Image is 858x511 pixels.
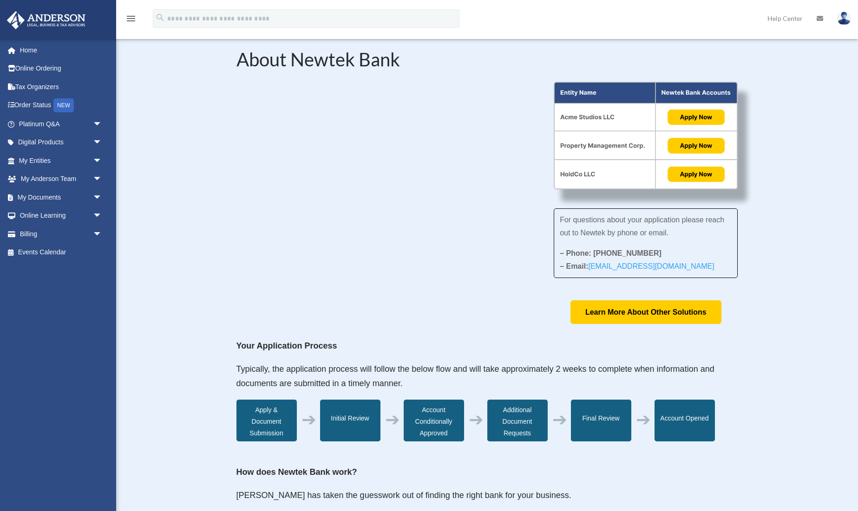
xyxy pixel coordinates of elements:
a: [EMAIL_ADDRESS][DOMAIN_NAME] [588,262,714,275]
a: My Entitiesarrow_drop_down [7,151,116,170]
a: Online Learningarrow_drop_down [7,207,116,225]
span: For questions about your application please reach out to Newtek by phone or email. [560,216,724,237]
div: Initial Review [320,400,380,441]
a: Platinum Q&Aarrow_drop_down [7,115,116,133]
div: Apply & Document Submission [236,400,297,441]
div: ➔ [469,414,484,426]
a: My Documentsarrow_drop_down [7,188,116,207]
strong: – Phone: [PHONE_NUMBER] [560,249,662,257]
div: ➔ [636,414,651,426]
a: Billingarrow_drop_down [7,225,116,243]
a: Learn More About Other Solutions [570,300,721,324]
div: Final Review [571,400,631,441]
a: My Anderson Teamarrow_drop_down [7,170,116,188]
strong: How does Newtek Bank work? [236,467,357,477]
span: arrow_drop_down [93,133,111,152]
div: Account Conditionally Approved [404,400,464,441]
span: arrow_drop_down [93,115,111,134]
h2: About Newtek Bank [236,50,738,73]
div: ➔ [385,414,400,426]
span: arrow_drop_down [93,207,111,226]
a: Order StatusNEW [7,96,116,115]
i: search [155,13,165,23]
span: arrow_drop_down [93,188,111,207]
span: arrow_drop_down [93,225,111,244]
a: Tax Organizers [7,78,116,96]
a: Digital Productsarrow_drop_down [7,133,116,152]
img: Anderson Advisors Platinum Portal [4,11,88,29]
a: menu [125,16,137,24]
div: ➔ [301,414,316,426]
div: Account Opened [655,400,715,441]
div: Additional Document Requests [487,400,548,441]
a: Online Ordering [7,59,116,78]
img: User Pic [837,12,851,25]
strong: – Email: [560,262,714,270]
span: arrow_drop_down [93,151,111,170]
a: Home [7,41,116,59]
div: NEW [53,98,74,112]
a: Events Calendar [7,243,116,262]
i: menu [125,13,137,24]
span: arrow_drop_down [93,170,111,189]
img: About Partnership Graphic (3) [554,82,738,189]
strong: Your Application Process [236,341,337,350]
span: Typically, the application process will follow the below flow and will take approximately 2 weeks... [236,364,714,388]
iframe: NewtekOne and Newtek Bank's Partnership with Anderson Advisors [236,82,526,245]
div: ➔ [552,414,567,426]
